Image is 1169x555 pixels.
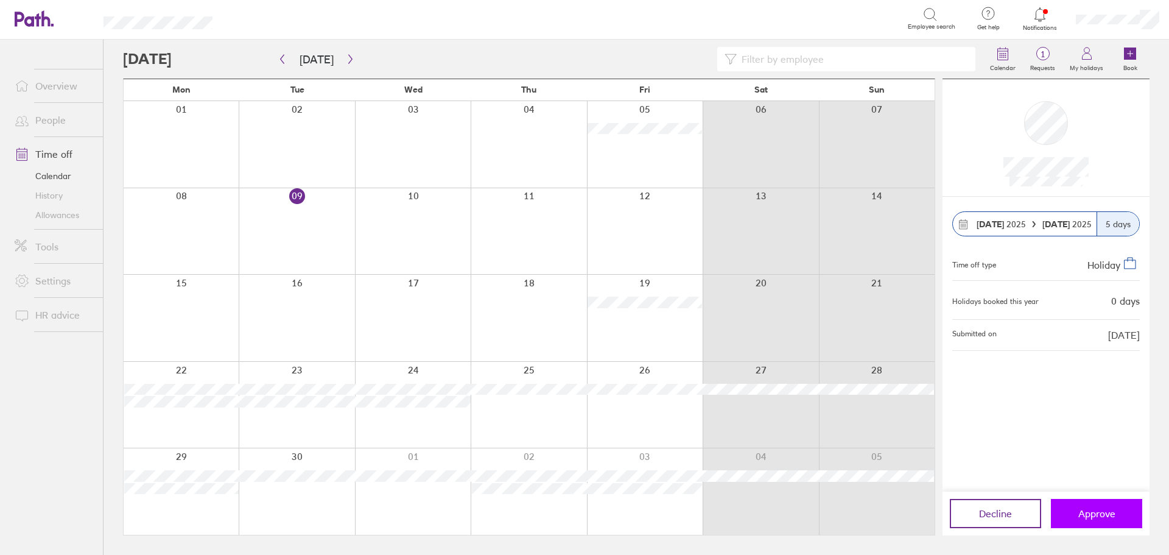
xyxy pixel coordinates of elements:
[1023,49,1062,59] span: 1
[1020,24,1060,32] span: Notifications
[969,24,1008,31] span: Get help
[737,48,968,71] input: Filter by employee
[1087,259,1120,271] span: Holiday
[952,330,997,341] span: Submitted on
[1108,330,1140,341] span: [DATE]
[983,61,1023,72] label: Calendar
[5,205,103,225] a: Allowances
[1078,508,1115,519] span: Approve
[1020,6,1060,32] a: Notifications
[404,85,423,94] span: Wed
[5,235,103,259] a: Tools
[952,256,996,270] div: Time off type
[1116,61,1145,72] label: Book
[5,186,103,205] a: History
[639,85,650,94] span: Fri
[290,49,343,69] button: [DATE]
[245,13,276,24] div: Search
[983,40,1023,79] a: Calendar
[1097,212,1139,236] div: 5 days
[5,166,103,186] a: Calendar
[1042,219,1092,229] span: 2025
[5,74,103,98] a: Overview
[1111,295,1140,306] div: 0 days
[1023,40,1062,79] a: 1Requests
[950,499,1041,528] button: Decline
[172,85,191,94] span: Mon
[1062,61,1111,72] label: My holidays
[979,508,1012,519] span: Decline
[1042,219,1072,230] strong: [DATE]
[5,108,103,132] a: People
[5,303,103,327] a: HR advice
[952,297,1039,306] div: Holidays booked this year
[290,85,304,94] span: Tue
[1111,40,1150,79] a: Book
[977,219,1004,230] strong: [DATE]
[977,219,1026,229] span: 2025
[1051,499,1142,528] button: Approve
[869,85,885,94] span: Sun
[5,142,103,166] a: Time off
[754,85,768,94] span: Sat
[1023,61,1062,72] label: Requests
[1062,40,1111,79] a: My holidays
[5,269,103,293] a: Settings
[908,23,955,30] span: Employee search
[521,85,536,94] span: Thu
